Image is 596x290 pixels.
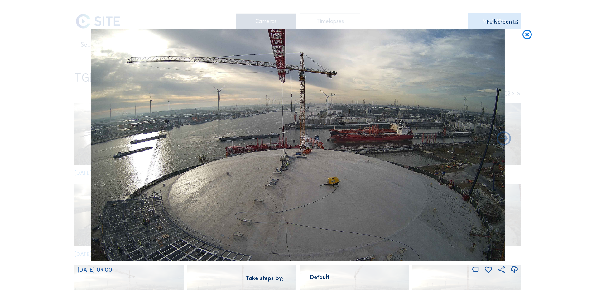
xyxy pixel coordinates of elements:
[310,274,329,280] div: Default
[495,131,512,148] i: Back
[78,266,112,273] span: [DATE] 09:00
[290,274,350,283] div: Default
[487,19,512,25] div: Fullscreen
[246,275,283,281] div: Take steps by:
[91,29,505,261] img: Image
